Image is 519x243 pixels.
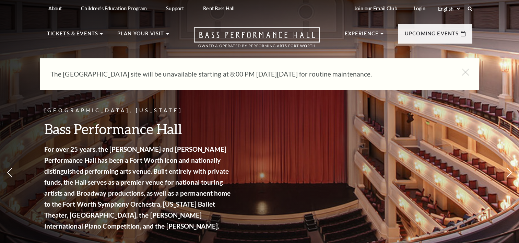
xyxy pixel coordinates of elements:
p: Rent Bass Hall [203,5,235,11]
p: About [48,5,62,11]
p: Plan Your Visit [117,30,164,42]
p: Tickets & Events [47,30,98,42]
p: Upcoming Events [405,30,459,42]
h3: Bass Performance Hall [44,120,233,138]
p: [GEOGRAPHIC_DATA], [US_STATE] [44,106,233,115]
p: Experience [345,30,379,42]
p: Children's Education Program [81,5,147,11]
p: Support [166,5,184,11]
p: The [GEOGRAPHIC_DATA] site will be unavailable starting at 8:00 PM [DATE][DATE] for routine maint... [50,69,448,80]
select: Select: [437,5,461,12]
strong: For over 25 years, the [PERSON_NAME] and [PERSON_NAME] Performance Hall has been a Fort Worth ico... [44,145,231,230]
